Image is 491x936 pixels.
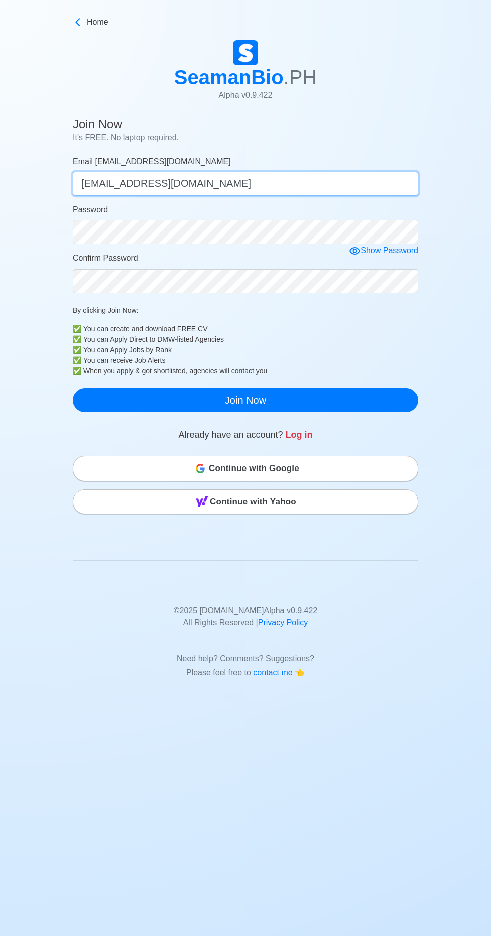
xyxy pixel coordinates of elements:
[87,16,108,28] span: Home
[174,40,317,109] a: SeamanBio.PHAlpha v0.9.422
[73,305,418,316] p: By clicking Join Now:
[253,668,295,677] span: contact me
[80,641,411,665] p: Need help? Comments? Suggestions?
[73,366,81,376] b: ✅
[286,430,313,440] a: Log in
[73,132,418,144] p: It's FREE. No laptop required.
[73,456,418,481] button: Continue with Google
[73,117,418,132] h4: Join Now
[73,254,138,262] span: Confirm Password
[174,89,317,101] p: Alpha v 0.9.422
[73,388,418,412] button: Join Now
[83,324,418,334] div: You can create and download FREE CV
[73,428,418,442] p: Already have an account?
[295,668,305,677] span: point
[73,334,81,345] b: ✅
[73,16,418,28] a: Home
[73,489,418,514] button: Continue with Yahoo
[174,65,317,89] h1: SeamanBio
[284,66,317,88] span: .PH
[83,366,418,376] div: When you apply & got shortlisted, agencies will contact you
[73,355,81,366] b: ✅
[73,172,418,196] input: Your email
[80,593,411,629] p: © 2025 [DOMAIN_NAME] Alpha v 0.9.422 All Rights Reserved |
[233,40,258,65] img: Logo
[73,324,81,334] b: ✅
[83,355,418,366] div: You can receive Job Alerts
[209,458,299,479] span: Continue with Google
[83,345,418,355] div: You can Apply Jobs by Rank
[83,334,418,345] div: You can Apply Direct to DMW-listed Agencies
[73,345,81,355] b: ✅
[73,205,108,214] span: Password
[349,245,418,257] div: Show Password
[258,618,308,627] a: Privacy Policy
[80,667,411,679] p: Please feel free to
[210,492,296,512] span: Continue with Yahoo
[73,157,231,166] span: Email [EMAIL_ADDRESS][DOMAIN_NAME]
